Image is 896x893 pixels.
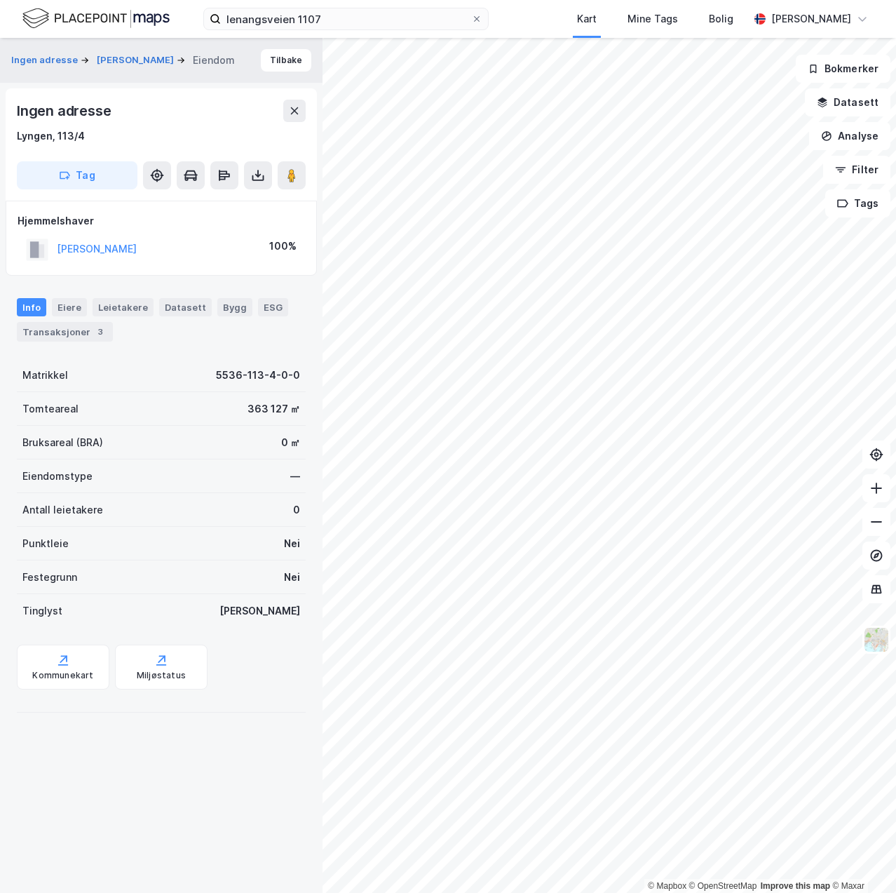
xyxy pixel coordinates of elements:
[805,88,890,116] button: Datasett
[823,156,890,184] button: Filter
[577,11,597,27] div: Kart
[221,8,471,29] input: Søk på adresse, matrikkel, gårdeiere, leietakere eller personer
[22,401,79,417] div: Tomteareal
[17,161,137,189] button: Tag
[137,670,186,681] div: Miljøstatus
[217,298,252,316] div: Bygg
[17,100,114,122] div: Ingen adresse
[809,122,890,150] button: Analyse
[709,11,733,27] div: Bolig
[284,569,300,586] div: Nei
[826,826,896,893] div: Kontrollprogram for chat
[648,881,686,891] a: Mapbox
[17,128,85,145] div: Lyngen, 113/4
[22,535,69,552] div: Punktleie
[219,603,300,619] div: [PERSON_NAME]
[22,6,170,31] img: logo.f888ab2527a4732fd821a326f86c7f29.svg
[771,11,851,27] div: [PERSON_NAME]
[258,298,288,316] div: ESG
[22,502,103,518] div: Antall leietakere
[159,298,212,316] div: Datasett
[284,535,300,552] div: Nei
[22,434,103,451] div: Bruksareal (BRA)
[293,502,300,518] div: 0
[22,367,68,384] div: Matrikkel
[216,367,300,384] div: 5536-113-4-0-0
[22,569,77,586] div: Festegrunn
[281,434,300,451] div: 0 ㎡
[97,53,177,67] button: [PERSON_NAME]
[761,881,830,891] a: Improve this map
[826,826,896,893] iframe: Chat Widget
[193,52,235,69] div: Eiendom
[93,325,107,339] div: 3
[269,238,297,255] div: 100%
[689,881,757,891] a: OpenStreetMap
[52,298,87,316] div: Eiere
[290,468,300,485] div: —
[17,298,46,316] div: Info
[261,49,311,72] button: Tilbake
[825,189,890,217] button: Tags
[11,53,81,67] button: Ingen adresse
[22,603,62,619] div: Tinglyst
[247,401,300,417] div: 363 127 ㎡
[32,670,93,681] div: Kommunekart
[17,322,113,342] div: Transaksjoner
[796,55,890,83] button: Bokmerker
[863,626,890,653] img: Z
[627,11,678,27] div: Mine Tags
[22,468,93,485] div: Eiendomstype
[18,213,305,229] div: Hjemmelshaver
[93,298,154,316] div: Leietakere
